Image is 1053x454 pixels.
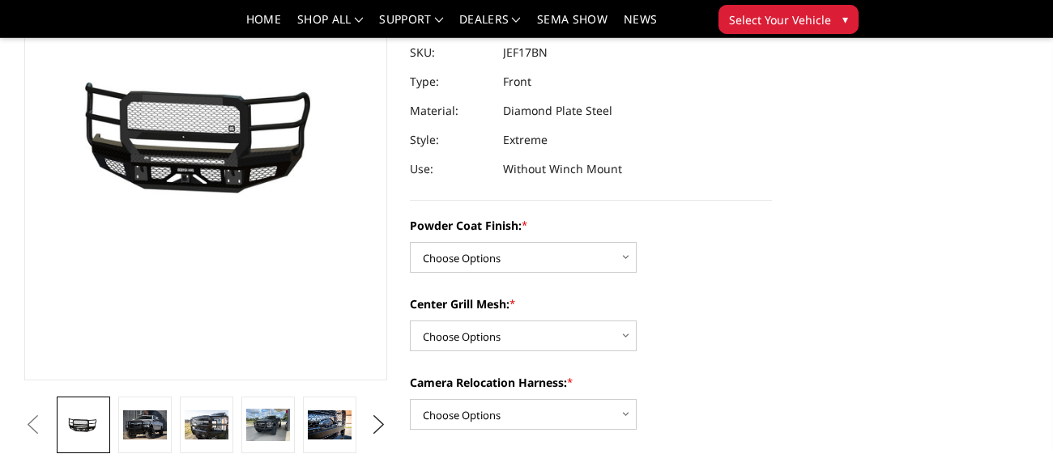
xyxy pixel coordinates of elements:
[842,11,848,28] span: ▾
[410,96,491,125] dt: Material:
[185,410,228,439] img: 2017-2022 Ford F250-350 - FT Series - Extreme Front Bumper
[624,14,657,37] a: News
[123,410,167,439] img: 2017-2022 Ford F250-350 - FT Series - Extreme Front Bumper
[410,125,491,155] dt: Style:
[410,295,773,312] label: Center Grill Mesh:
[246,409,290,442] img: 2017-2022 Ford F250-350 - FT Series - Extreme Front Bumper
[410,217,773,234] label: Powder Coat Finish:
[366,413,390,437] button: Next
[503,67,531,96] dd: Front
[410,155,491,184] dt: Use:
[410,374,773,391] label: Camera Relocation Harness:
[246,14,281,37] a: Home
[503,155,622,184] dd: Without Winch Mount
[459,14,521,37] a: Dealers
[379,14,443,37] a: Support
[718,5,859,34] button: Select Your Vehicle
[308,410,352,439] img: 2017-2022 Ford F250-350 - FT Series - Extreme Front Bumper
[729,11,831,28] span: Select Your Vehicle
[503,96,612,125] dd: Diamond Plate Steel
[537,14,607,37] a: SEMA Show
[297,14,363,37] a: shop all
[503,125,548,155] dd: Extreme
[410,67,491,96] dt: Type:
[410,38,491,67] dt: SKU:
[20,413,45,437] button: Previous
[503,38,548,67] dd: JEF17BN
